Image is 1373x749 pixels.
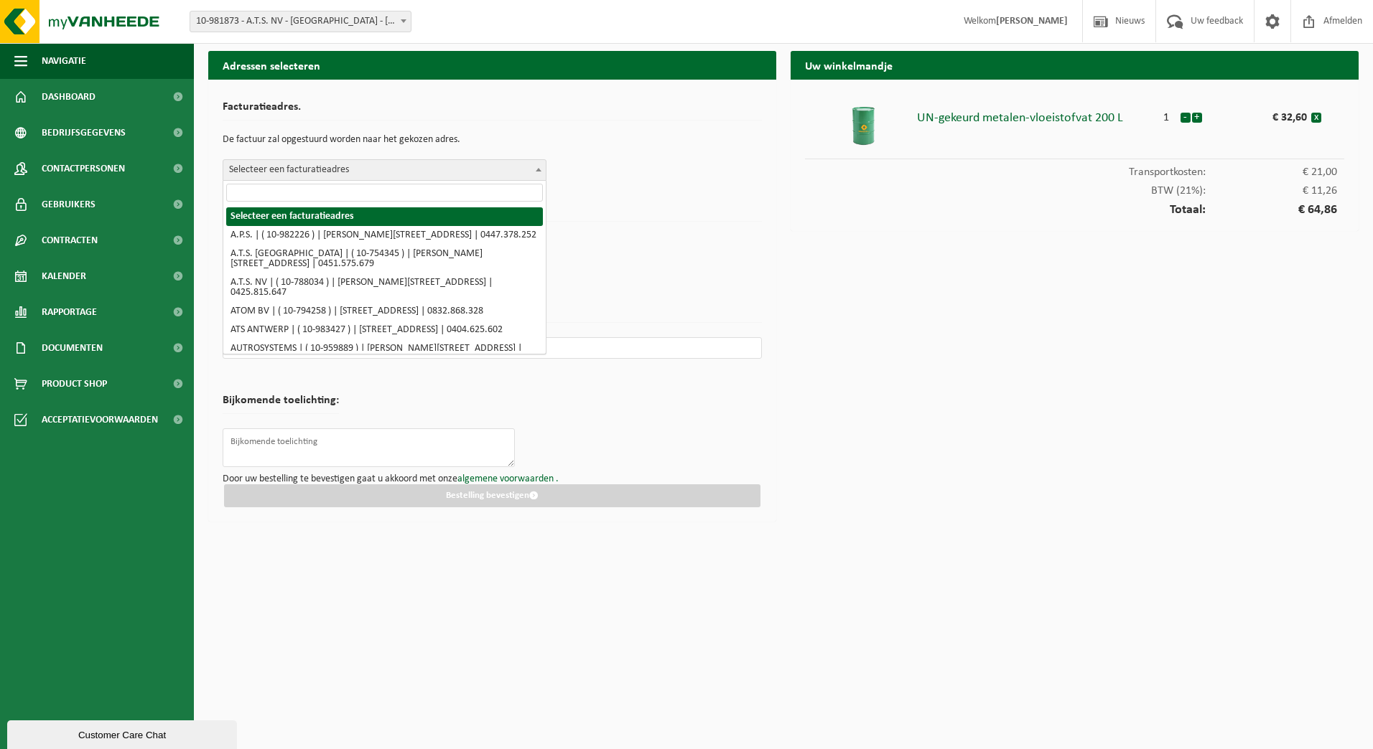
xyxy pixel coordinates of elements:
button: + [1192,113,1202,123]
div: Totaal: [805,197,1344,217]
div: € 32,60 [1232,105,1311,123]
li: Selecteer een facturatieadres [226,207,543,226]
div: BTW (21%): [805,178,1344,197]
iframe: chat widget [7,717,240,749]
button: Bestelling bevestigen [224,484,760,507]
span: Kalender [42,258,86,294]
span: Navigatie [42,43,86,79]
h2: Adressen selecteren [208,51,776,79]
li: A.T.S. [GEOGRAPHIC_DATA] | ( 10-754345 ) | [PERSON_NAME][STREET_ADDRESS] | 0451.575.679 [226,245,543,273]
h2: Uw winkelmandje [791,51,1359,79]
span: Bedrijfsgegevens [42,115,126,151]
div: 1 [1153,105,1180,123]
a: algemene voorwaarden . [457,474,559,484]
h2: Bijkomende toelichting: [223,395,339,414]
p: De factuur zal opgestuurd worden naar het gekozen adres. [223,128,762,152]
span: Selecteer een facturatieadres [223,159,546,181]
span: € 11,26 [1206,185,1337,197]
strong: [PERSON_NAME] [996,16,1068,27]
li: A.T.S. NV | ( 10-788034 ) | [PERSON_NAME][STREET_ADDRESS] | 0425.815.647 [226,273,543,302]
span: Dashboard [42,79,96,115]
img: 01-000240 [843,105,886,148]
button: x [1311,113,1321,123]
span: 10-981873 - A.T.S. NV - LANGERBRUGGE - GENT [190,11,411,32]
p: Door uw bestelling te bevestigen gaat u akkoord met onze [223,474,762,484]
li: ATOM BV | ( 10-794258 ) | [STREET_ADDRESS] | 0832.868.328 [226,302,543,321]
h2: Facturatieadres. [223,101,762,121]
div: UN-gekeurd metalen-vloeistofvat 200 L [917,105,1153,125]
span: € 64,86 [1206,204,1337,217]
span: Contactpersonen [42,151,125,187]
span: Documenten [42,330,103,366]
div: Transportkosten: [805,159,1344,178]
li: ATS ANTWERP | ( 10-983427 ) | [STREET_ADDRESS] | 0404.625.602 [226,321,543,339]
button: - [1181,113,1191,123]
span: Gebruikers [42,187,96,222]
span: Acceptatievoorwaarden [42,402,158,438]
span: Rapportage [42,294,97,330]
span: Contracten [42,222,98,258]
span: Product Shop [42,366,107,402]
span: € 21,00 [1206,166,1337,178]
li: A.P.S. | ( 10-982226 ) | [PERSON_NAME][STREET_ADDRESS] | 0447.378.252 [226,226,543,245]
span: Selecteer een facturatieadres [223,160,546,180]
li: AUTROSYSTEMS | ( 10-959889 ) | [PERSON_NAME][STREET_ADDRESS] | 0437.588.477 [226,339,543,368]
